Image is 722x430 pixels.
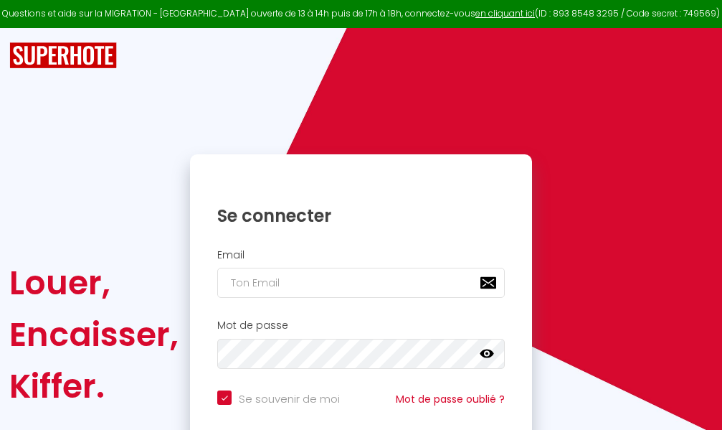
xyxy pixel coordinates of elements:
div: Encaisser, [9,309,179,360]
div: Louer, [9,257,179,309]
img: SuperHote logo [9,42,117,69]
div: Kiffer. [9,360,179,412]
a: en cliquant ici [475,7,535,19]
h1: Se connecter [217,205,505,227]
a: Mot de passe oublié ? [396,392,505,406]
input: Ton Email [217,268,505,298]
h2: Email [217,249,505,261]
h2: Mot de passe [217,319,505,332]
